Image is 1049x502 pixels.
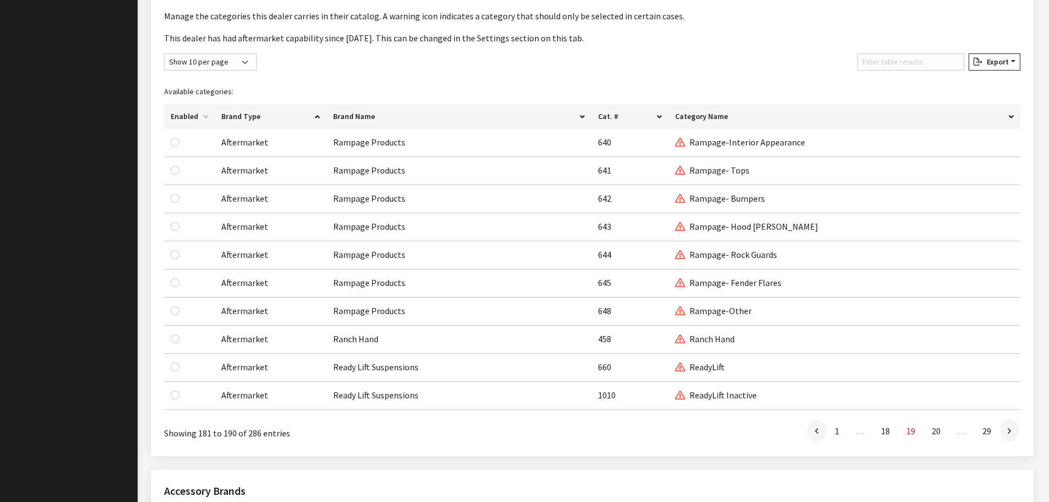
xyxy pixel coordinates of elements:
[327,104,591,129] th: Brand Name: activate to sort column ascending
[591,213,668,241] td: 643
[215,213,327,241] td: Aftermarket
[171,363,180,371] input: Enable Category
[675,277,781,288] span: Rampage- Fender Flares
[164,9,1020,23] p: Manage the categories this dealer carries in their catalog. A warning icon indicates a category t...
[215,104,327,129] th: Brand Type: activate to sort column ascending
[675,305,752,316] span: Rampage-Other
[675,279,685,288] i: This category only for certain dealers.
[164,31,1020,45] p: This dealer has had aftermarket capability since [DATE]. This can be changed in the Settings sect...
[975,420,999,442] a: 29
[675,249,777,260] span: Rampage- Rock Guards
[668,104,1020,129] th: Category Name: activate to sort column ascending
[675,193,765,204] span: Rampage- Bumpers
[171,222,180,231] input: Enable Category
[982,57,1009,67] span: Export
[327,185,591,213] td: Rampage Products
[873,420,898,442] a: 18
[675,307,685,316] i: This category only for certain dealers.
[327,269,591,298] td: Rampage Products
[675,335,685,344] i: This category only for certain dealers.
[215,269,327,298] td: Aftermarket
[591,185,668,213] td: 642
[327,241,591,269] td: Rampage Products
[675,251,685,260] i: This category only for certain dealers.
[675,165,749,176] span: Rampage- Tops
[327,298,591,326] td: Rampage Products
[591,298,668,326] td: 648
[591,354,668,382] td: 660
[969,53,1020,71] button: Export
[171,138,180,147] input: Enable Category
[675,361,725,373] span: ReadyLift
[327,326,591,354] td: Ranch Hand
[215,129,327,157] td: Aftermarket
[591,382,668,410] td: 1010
[675,138,685,147] i: This category only for certain dealers.
[171,278,180,287] input: Enable Category
[171,250,180,259] input: Enable Category
[215,382,327,410] td: Aftermarket
[675,166,685,175] i: This category only for certain dealers.
[591,241,668,269] td: 644
[327,129,591,157] td: Rampage Products
[171,391,180,400] input: Enable Category
[327,157,591,185] td: Rampage Products
[215,354,327,382] td: Aftermarket
[327,213,591,241] td: Rampage Products
[164,79,1020,104] caption: Available categories:
[827,420,847,442] a: 1
[675,333,735,344] span: Ranch Hand
[675,221,818,232] span: Rampage- Hood [PERSON_NAME]
[675,390,757,401] span: ReadyLift Inactive
[857,53,964,71] input: Filter table results
[164,419,513,440] div: Showing 181 to 190 of 286 entries
[215,326,327,354] td: Aftermarket
[591,326,668,354] td: 458
[591,104,668,129] th: Cat. #: activate to sort column ascending
[171,166,180,175] input: Enable Category
[215,241,327,269] td: Aftermarket
[171,306,180,315] input: Enable Category
[327,354,591,382] td: Ready Lift Suspensions
[215,185,327,213] td: Aftermarket
[675,391,685,400] i: This category only for certain dealers.
[215,157,327,185] td: Aftermarket
[675,195,685,203] i: This category only for certain dealers.
[215,298,327,326] td: Aftermarket
[924,420,948,442] a: 20
[171,334,180,343] input: Enable Category
[899,420,923,442] a: 19
[675,223,685,231] i: This category only for certain dealers.
[164,483,1020,499] h2: Accessory Brands
[675,137,805,148] span: Rampage-Interior Appearance
[675,363,685,372] i: This category only for certain dealers.
[591,157,668,185] td: 641
[171,194,180,203] input: Enable Category
[591,269,668,298] td: 645
[164,104,215,129] th: Enabled: activate to sort column ascending
[327,382,591,410] td: Ready Lift Suspensions
[591,129,668,157] td: 640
